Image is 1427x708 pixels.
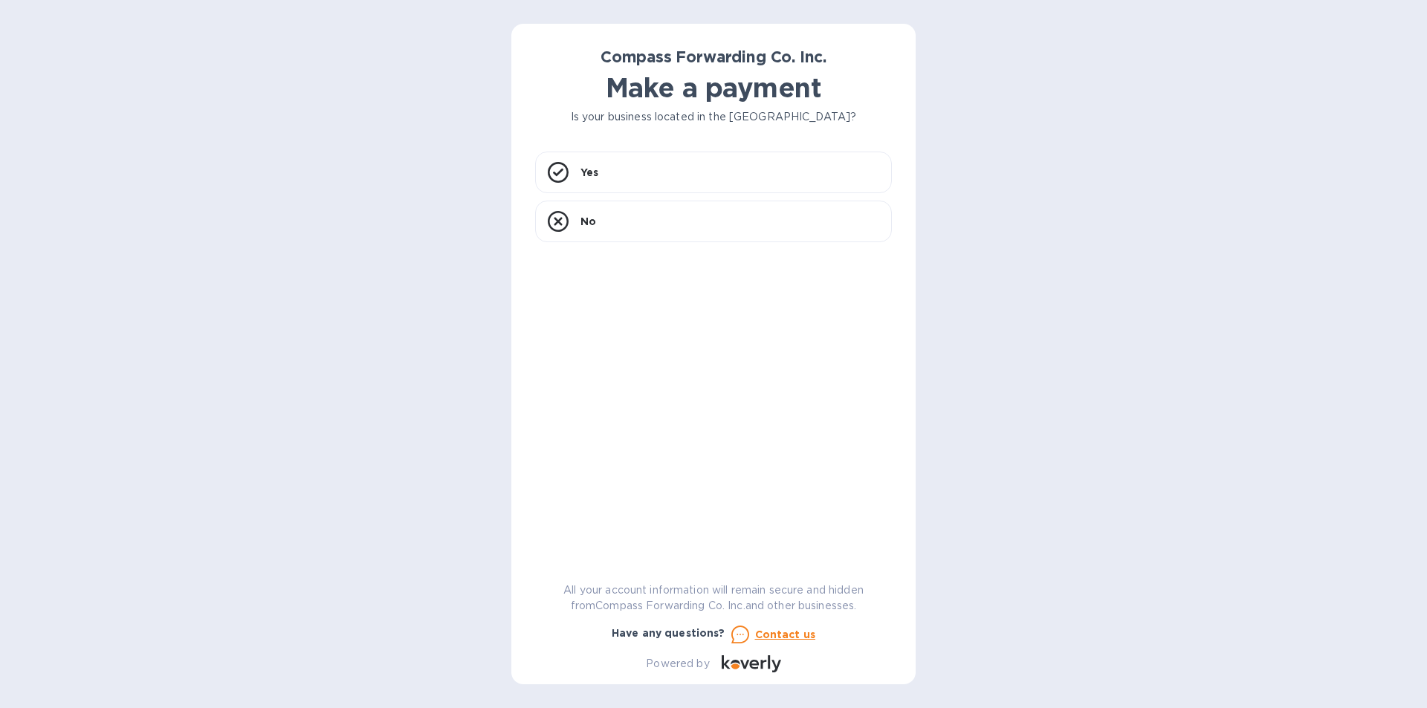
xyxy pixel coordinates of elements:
p: Is your business located in the [GEOGRAPHIC_DATA]? [535,109,892,125]
p: Powered by [646,656,709,672]
b: Compass Forwarding Co. Inc. [601,48,826,66]
p: All your account information will remain secure and hidden from Compass Forwarding Co. Inc. and o... [535,582,892,614]
h1: Make a payment [535,72,892,103]
b: Have any questions? [612,627,725,639]
p: Yes [580,165,598,180]
u: Contact us [755,629,816,640]
p: No [580,214,596,229]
